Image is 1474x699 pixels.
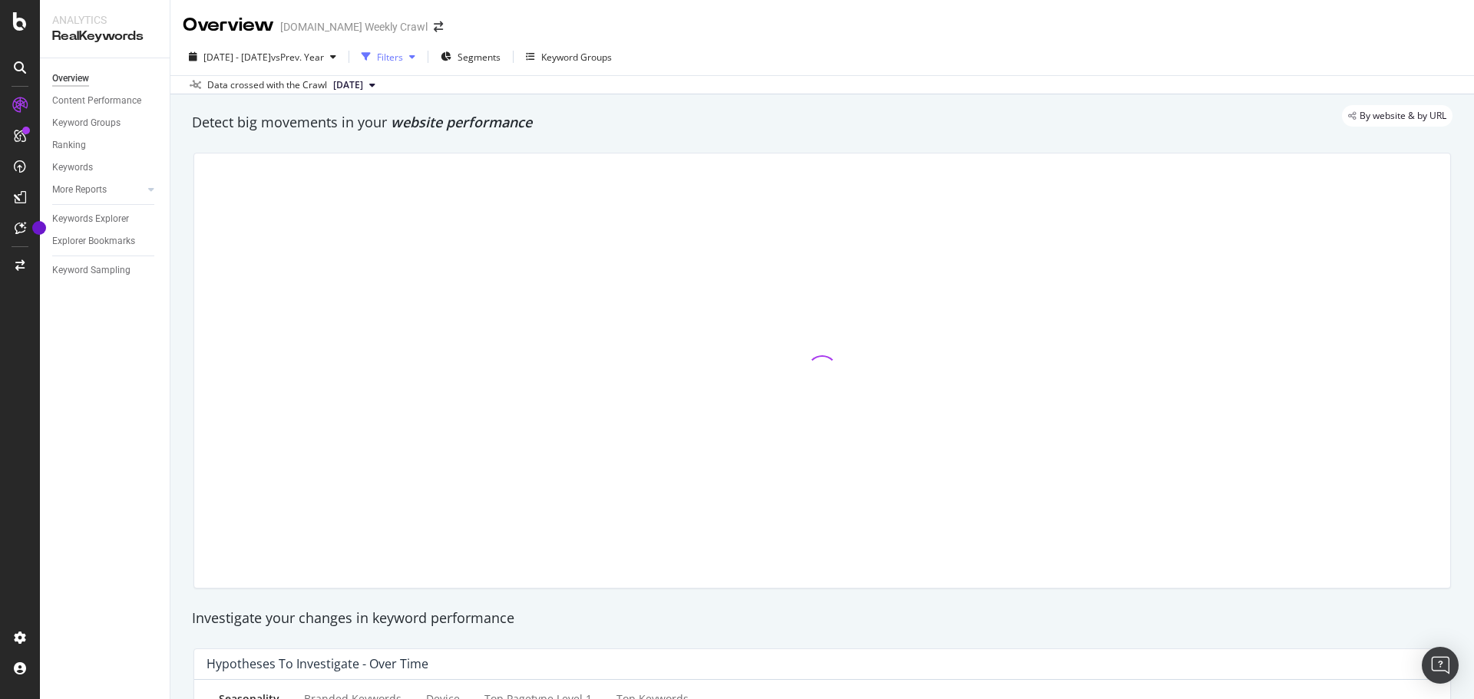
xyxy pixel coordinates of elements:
a: Keywords [52,160,159,176]
a: Keyword Groups [52,115,159,131]
div: Explorer Bookmarks [52,233,135,249]
div: Keywords [52,160,93,176]
div: Filters [377,51,403,64]
div: Open Intercom Messenger [1422,647,1459,684]
span: Segments [458,51,501,64]
div: Keyword Sampling [52,262,131,279]
div: Hypotheses to Investigate - Over Time [207,656,428,671]
div: arrow-right-arrow-left [434,21,443,32]
div: [DOMAIN_NAME] Weekly Crawl [280,19,428,35]
span: 2025 Apr. 3rd [333,78,363,92]
div: Investigate your changes in keyword performance [192,608,1453,628]
a: Explorer Bookmarks [52,233,159,249]
a: Keywords Explorer [52,211,159,227]
div: More Reports [52,182,107,198]
div: RealKeywords [52,28,157,45]
div: Keywords Explorer [52,211,129,227]
button: [DATE] - [DATE]vsPrev. Year [183,45,342,69]
span: [DATE] - [DATE] [203,51,271,64]
div: Content Performance [52,93,141,109]
button: Filters [355,45,421,69]
a: Overview [52,71,159,87]
button: [DATE] [327,76,382,94]
div: Tooltip anchor [32,221,46,235]
a: More Reports [52,182,144,198]
div: Keyword Groups [52,115,121,131]
div: Analytics [52,12,157,28]
div: Data crossed with the Crawl [207,78,327,92]
div: legacy label [1342,105,1453,127]
a: Keyword Sampling [52,262,159,279]
button: Keyword Groups [520,45,618,69]
div: Ranking [52,137,86,153]
span: By website & by URL [1360,111,1446,120]
button: Segments [435,45,507,69]
a: Content Performance [52,93,159,109]
a: Ranking [52,137,159,153]
div: Overview [183,12,274,38]
div: Keyword Groups [541,51,612,64]
div: Overview [52,71,89,87]
span: vs Prev. Year [271,51,324,64]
